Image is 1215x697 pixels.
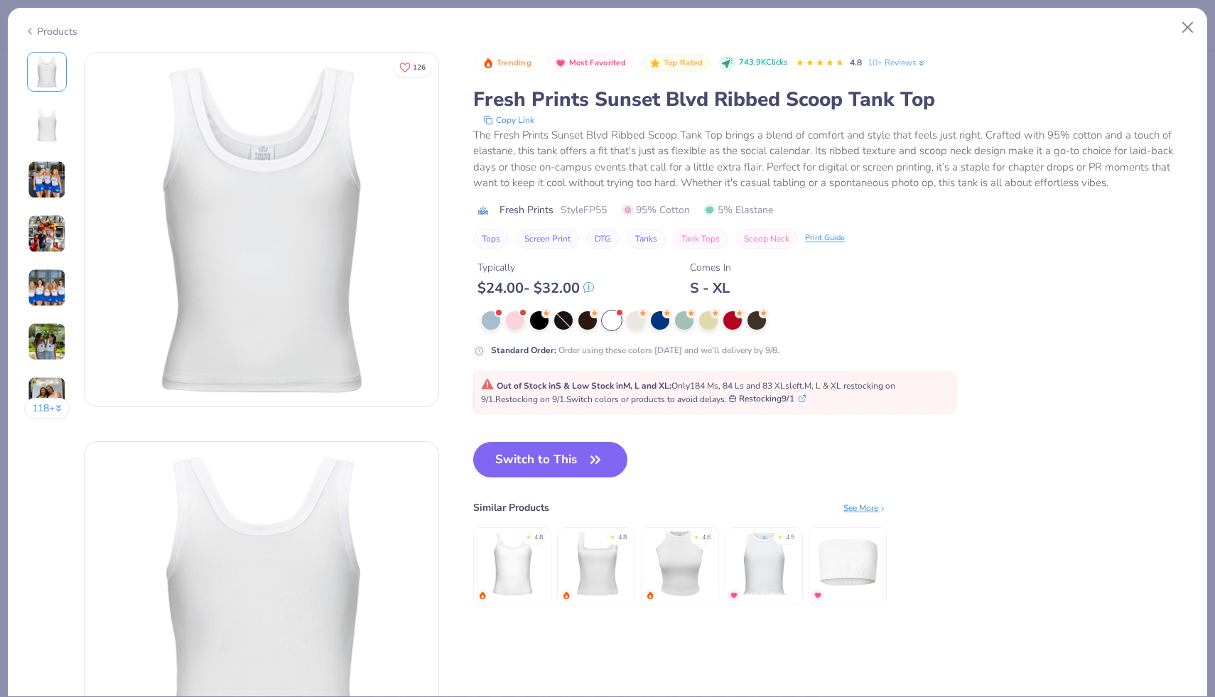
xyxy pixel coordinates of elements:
img: Fresh Prints Sasha Crop Top [730,530,798,598]
div: Typically [477,260,594,275]
div: ★ [610,533,615,539]
div: S - XL [690,279,731,297]
strong: Out of Stock in S [497,380,563,391]
img: Most Favorited sort [555,58,566,69]
img: User generated content [28,215,66,253]
img: Fresh Prints Marilyn Tank Top [647,530,714,598]
img: User generated content [28,323,66,361]
img: User generated content [28,161,66,199]
strong: Standard Order : [491,345,556,356]
img: MostFav.gif [730,591,738,600]
img: Front [85,53,438,406]
img: Fresh Prints Terry Bandeau [814,530,882,598]
button: Tops [473,229,509,249]
span: 5% Elastane [704,202,773,217]
div: Similar Products [473,500,549,515]
div: Order using these colors [DATE] and we’ll delivery by 9/8. [491,344,779,357]
img: Front [30,55,64,89]
a: 10+ Reviews [868,56,927,69]
div: The Fresh Prints Sunset Blvd Ribbed Scoop Tank Top brings a blend of comfort and style that feels... [473,127,1191,191]
div: 4.8 [618,533,627,543]
button: Tanks [627,229,666,249]
button: Like [393,57,432,77]
span: 743.9K Clicks [739,57,787,69]
button: Badge Button [642,54,710,72]
span: 95% Cotton [622,202,690,217]
button: Scoop Neck [735,229,798,249]
img: Top Rated sort [649,58,661,69]
div: 4.6 [702,533,711,543]
div: 4.8 [534,533,543,543]
div: Print Guide [805,232,845,244]
div: Fresh Prints Sunset Blvd Ribbed Scoop Tank Top [473,86,1191,113]
div: 4.8 Stars [796,52,844,75]
img: brand logo [473,205,492,216]
span: Trending [497,59,531,67]
div: ★ [693,533,699,539]
div: 4.5 [786,533,794,543]
img: Fresh Prints Cali Camisole Top [479,530,546,598]
div: ★ [526,533,531,539]
img: User generated content [28,269,66,307]
img: MostFav.gif [814,591,822,600]
button: DTG [586,229,620,249]
button: copy to clipboard [479,113,539,127]
button: Tank Tops [673,229,728,249]
div: ★ [777,533,783,539]
div: Products [24,24,77,39]
button: Close [1174,14,1201,41]
button: Switch to This [473,442,627,477]
button: Screen Print [516,229,579,249]
button: Badge Button [475,54,539,72]
span: 4.8 [850,57,862,68]
img: Back [30,109,64,143]
img: User generated content [28,377,66,415]
span: Top Rated [664,59,703,67]
span: Style FP55 [561,202,607,217]
div: $ 24.00 - $ 32.00 [477,279,594,297]
img: trending.gif [478,591,487,600]
span: 126 [413,64,426,71]
img: trending.gif [562,591,571,600]
img: trending.gif [646,591,654,600]
img: Trending sort [482,58,494,69]
div: Comes In [690,260,731,275]
div: See More [843,502,887,514]
button: Restocking9/1 [729,392,806,405]
strong: & Low Stock in M, L and XL : [563,380,671,391]
button: 118+ [24,398,70,419]
button: Badge Button [547,54,633,72]
span: Most Favorited [569,59,626,67]
img: Fresh Prints Sydney Square Neck Tank Top [563,530,630,598]
span: Fresh Prints [499,202,553,217]
span: Only 184 Ms, 84 Ls and 83 XLs left. M, L & XL restocking on 9/1. Restocking on 9/1. Switch colors... [481,380,895,406]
